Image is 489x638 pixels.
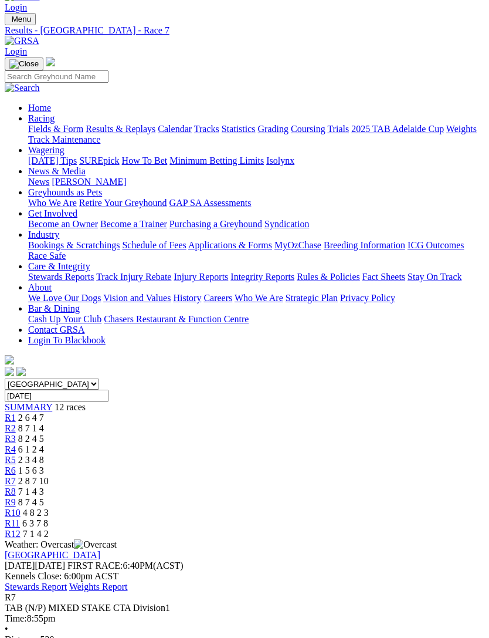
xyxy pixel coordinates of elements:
span: [DATE] [5,561,35,571]
a: Get Involved [28,208,77,218]
a: Login To Blackbook [28,335,106,345]
a: Contact GRSA [28,325,84,335]
a: Stewards Report [5,582,67,592]
a: [GEOGRAPHIC_DATA] [5,550,100,560]
a: Who We Are [235,293,283,303]
span: FIRST RACE: [67,561,123,571]
a: Coursing [291,124,325,134]
div: Racing [28,124,484,145]
a: Isolynx [266,156,294,166]
a: Weights Report [69,582,128,592]
span: 1 5 6 3 [18,465,44,475]
a: Home [28,103,51,113]
img: Overcast [74,539,117,550]
a: We Love Our Dogs [28,293,101,303]
img: Close [9,59,39,69]
span: R2 [5,423,16,433]
a: Results - [GEOGRAPHIC_DATA] - Race 7 [5,25,484,36]
span: 7 1 4 3 [18,487,44,497]
span: 2 8 7 10 [18,476,49,486]
a: SUMMARY [5,402,52,412]
a: Trials [327,124,349,134]
span: 6 3 7 8 [22,518,48,528]
a: R9 [5,497,16,507]
a: Bar & Dining [28,303,80,313]
input: Search [5,70,108,83]
a: Vision and Values [103,293,171,303]
a: Rules & Policies [297,272,360,282]
a: [DATE] Tips [28,156,77,166]
a: R10 [5,508,21,518]
a: MyOzChase [274,240,321,250]
span: 2 6 4 7 [18,413,44,423]
a: R11 [5,518,20,528]
span: Menu [12,15,31,23]
button: Toggle navigation [5,58,43,70]
a: R6 [5,465,16,475]
a: Integrity Reports [230,272,294,282]
div: News & Media [28,177,484,187]
img: twitter.svg [16,367,26,376]
span: 12 races [55,402,86,412]
span: 6:40PM(ACST) [67,561,184,571]
span: 2 3 4 8 [18,455,44,465]
a: Minimum Betting Limits [169,156,264,166]
button: Toggle navigation [5,13,36,25]
a: News & Media [28,166,86,176]
span: • [5,624,8,634]
a: R3 [5,434,16,444]
div: Get Involved [28,219,484,229]
a: Who We Are [28,198,77,208]
a: Care & Integrity [28,261,90,271]
a: Track Injury Rebate [96,272,171,282]
a: News [28,177,49,187]
a: 2025 TAB Adelaide Cup [351,124,444,134]
a: SUREpick [79,156,119,166]
a: Injury Reports [174,272,228,282]
div: Wagering [28,156,484,166]
div: Industry [28,240,484,261]
a: Racing [28,113,55,123]
a: Industry [28,229,59,239]
img: Search [5,83,40,93]
img: logo-grsa-white.png [5,355,14,364]
span: R4 [5,444,16,454]
input: Select date [5,390,108,402]
a: Retire Your Greyhound [79,198,167,208]
a: Weights [446,124,477,134]
a: Breeding Information [324,240,405,250]
a: Stewards Reports [28,272,94,282]
img: GRSA [5,36,39,46]
a: R1 [5,413,16,423]
a: R7 [5,476,16,486]
span: Time: [5,613,27,623]
div: About [28,293,484,303]
a: [PERSON_NAME] [52,177,126,187]
a: Become an Owner [28,219,98,229]
a: About [28,282,52,292]
a: Strategic Plan [286,293,338,303]
span: 8 7 4 5 [18,497,44,507]
a: ICG Outcomes [407,240,464,250]
a: Applications & Forms [188,240,272,250]
div: Bar & Dining [28,314,484,325]
a: Grading [258,124,288,134]
div: Kennels Close: 6:00pm ACST [5,571,484,582]
a: GAP SA Assessments [169,198,252,208]
div: Care & Integrity [28,272,484,282]
a: Calendar [158,124,192,134]
a: Stay On Track [407,272,461,282]
a: Purchasing a Greyhound [169,219,262,229]
a: R5 [5,455,16,465]
a: R12 [5,529,21,539]
span: R7 [5,592,16,602]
